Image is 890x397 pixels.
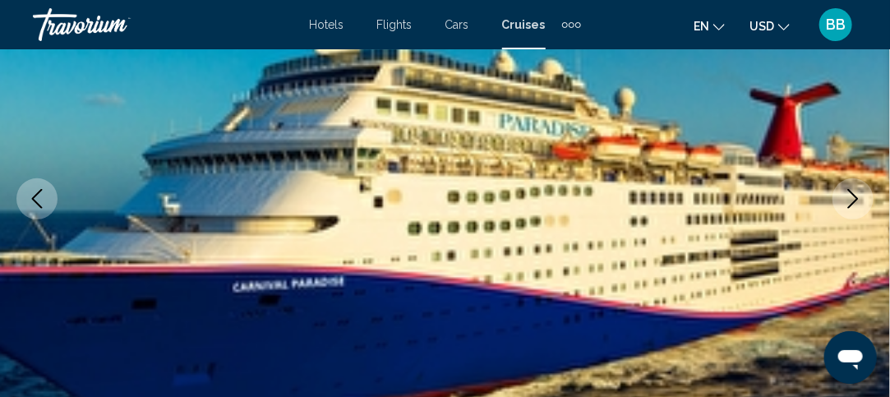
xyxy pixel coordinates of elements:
[562,12,581,38] button: Extra navigation items
[814,7,857,42] button: User Menu
[832,178,874,219] button: Next image
[16,178,58,219] button: Previous image
[310,18,344,31] a: Hotels
[694,20,709,33] span: en
[445,18,469,31] a: Cars
[33,8,293,41] a: Travorium
[824,331,877,384] iframe: Button to launch messaging window
[502,18,546,31] a: Cruises
[749,14,790,38] button: Change currency
[826,16,846,33] span: BB
[749,20,774,33] span: USD
[377,18,413,31] a: Flights
[694,14,725,38] button: Change language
